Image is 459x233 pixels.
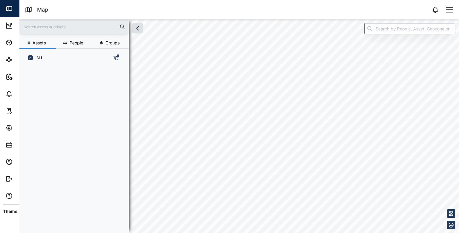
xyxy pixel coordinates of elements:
input: Search by People, Asset, Geozone or Place [364,23,455,34]
div: Assets [16,39,35,46]
div: grid [24,65,128,228]
div: Sites [16,56,30,63]
div: User Profile [16,158,44,165]
div: Map [16,5,29,12]
div: Tasks [16,107,32,114]
input: Search assets or drivers [23,22,125,31]
span: Groups [105,41,120,45]
div: Reports [16,73,36,80]
div: Sign Out [16,176,38,182]
canvas: Map [19,19,459,233]
div: Alarms [16,90,35,97]
span: People [70,41,83,45]
div: Settings [16,124,37,131]
div: Admin [16,141,34,148]
span: Assets [32,41,46,45]
div: Theme [3,208,17,215]
div: Map [37,5,48,14]
div: Help [16,193,30,199]
label: ALL [33,55,43,60]
div: Dashboard [16,22,43,29]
